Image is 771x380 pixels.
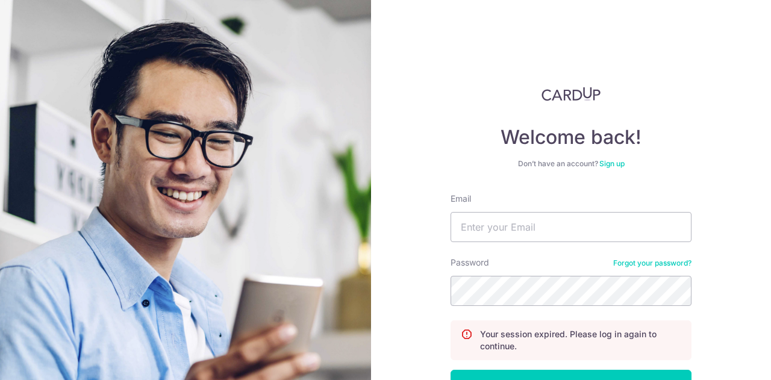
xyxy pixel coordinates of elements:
[451,257,489,269] label: Password
[613,258,691,268] a: Forgot your password?
[451,159,691,169] div: Don’t have an account?
[451,125,691,149] h4: Welcome back!
[599,159,625,168] a: Sign up
[451,193,471,205] label: Email
[480,328,681,352] p: Your session expired. Please log in again to continue.
[542,87,601,101] img: CardUp Logo
[451,212,691,242] input: Enter your Email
